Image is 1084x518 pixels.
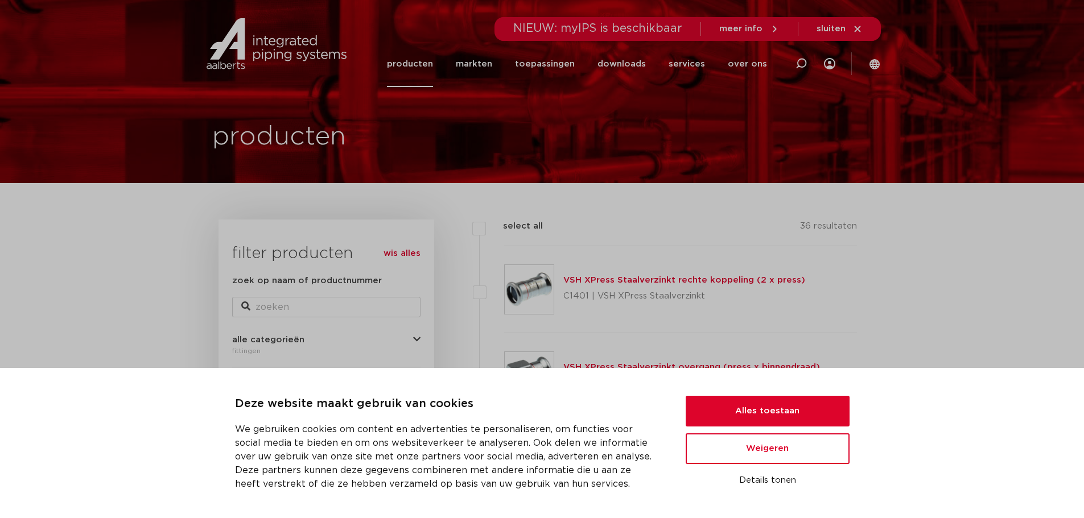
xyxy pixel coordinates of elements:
a: meer info [719,24,780,34]
button: alle categorieën [232,335,421,344]
img: Thumbnail for VSH XPress Staalverzinkt rechte koppeling (2 x press) [505,265,554,314]
a: producten [387,41,433,87]
nav: Menu [387,41,767,87]
p: C1401 | VSH XPress Staalverzinkt [563,287,805,305]
div: my IPS [824,41,835,87]
span: NIEUW: myIPS is beschikbaar [513,23,682,34]
div: fittingen [232,344,421,358]
span: sluiten [817,24,846,33]
button: Weigeren [686,433,850,464]
h3: filter producten [232,242,421,265]
button: Details tonen [686,471,850,490]
label: zoek op naam of productnummer [232,274,382,288]
a: wis alles [384,247,421,260]
span: alle categorieën [232,335,304,344]
button: Alles toestaan [686,396,850,426]
a: VSH XPress Staalverzinkt overgang (press x binnendraad) [563,363,820,371]
p: 36 resultaten [800,219,857,237]
label: select all [486,219,543,233]
a: toepassingen [515,41,575,87]
span: meer info [719,24,762,33]
a: VSH XPress Staalverzinkt rechte koppeling (2 x press) [563,276,805,284]
a: services [669,41,705,87]
h1: producten [212,119,346,155]
p: We gebruiken cookies om content en advertenties te personaliseren, om functies voor social media ... [235,422,658,491]
input: zoeken [232,297,421,317]
a: markten [456,41,492,87]
p: Deze website maakt gebruik van cookies [235,395,658,413]
a: downloads [597,41,646,87]
a: sluiten [817,24,863,34]
img: Thumbnail for VSH XPress Staalverzinkt overgang (press x binnendraad) [505,352,554,401]
a: over ons [728,41,767,87]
